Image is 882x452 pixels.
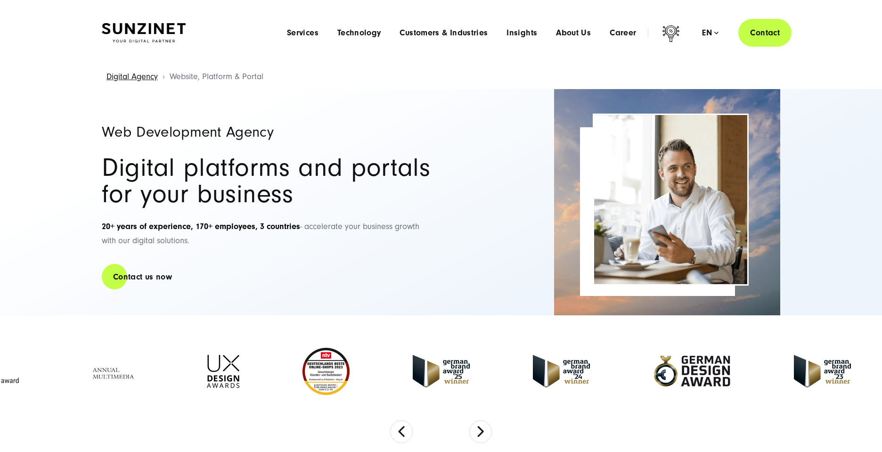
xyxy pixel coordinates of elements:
[102,222,300,231] strong: 20+ years of experience, 170+ employees, 3 countries
[469,420,492,443] button: Next
[170,72,263,82] span: Website, Platform & Portal
[533,355,590,387] img: German-Brand-Award - fullservice digital agentur SUNZINET
[653,355,731,387] img: German-Design-Award - fullservice digital agentur SUNZINET
[102,220,432,248] p: - accelerate your business growth with our digital solutions.
[554,89,780,315] img: Full-Service Digitalagentur SUNZINET - Business Applications Web & Cloud_2
[102,155,432,207] h2: Digital platforms and portals for your business
[102,124,432,140] h1: Web Development Agency
[702,28,719,38] div: en
[506,28,537,38] a: Insights
[102,23,186,43] img: SUNZINET Full Service Digital Agentur
[738,19,792,47] a: Contact
[413,355,470,387] img: German Brand Award winner 2025 - Full Service Digital Agentur SUNZINET
[337,28,381,38] a: Technology
[106,72,158,82] a: Digital Agency
[102,263,183,290] a: Contact us now
[594,115,747,284] img: Full-Service Digitalagentur SUNZINET - E-Commerce Beratung
[794,355,851,387] img: German Brand Award 2023 Winner - fullservice digital agentur SUNZINET
[302,348,350,395] img: Deutschlands beste Online Shops 2023 - boesner - Kunde - SUNZINET
[400,28,488,38] a: Customers & Industries
[556,28,591,38] a: About Us
[390,420,413,443] button: Previous
[287,28,318,38] a: Services
[207,355,239,388] img: UX-Design-Awards - fullservice digital agentur SUNZINET
[86,355,144,388] img: Full Service Digitalagentur - Annual Multimedia Awards
[610,28,636,38] a: Career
